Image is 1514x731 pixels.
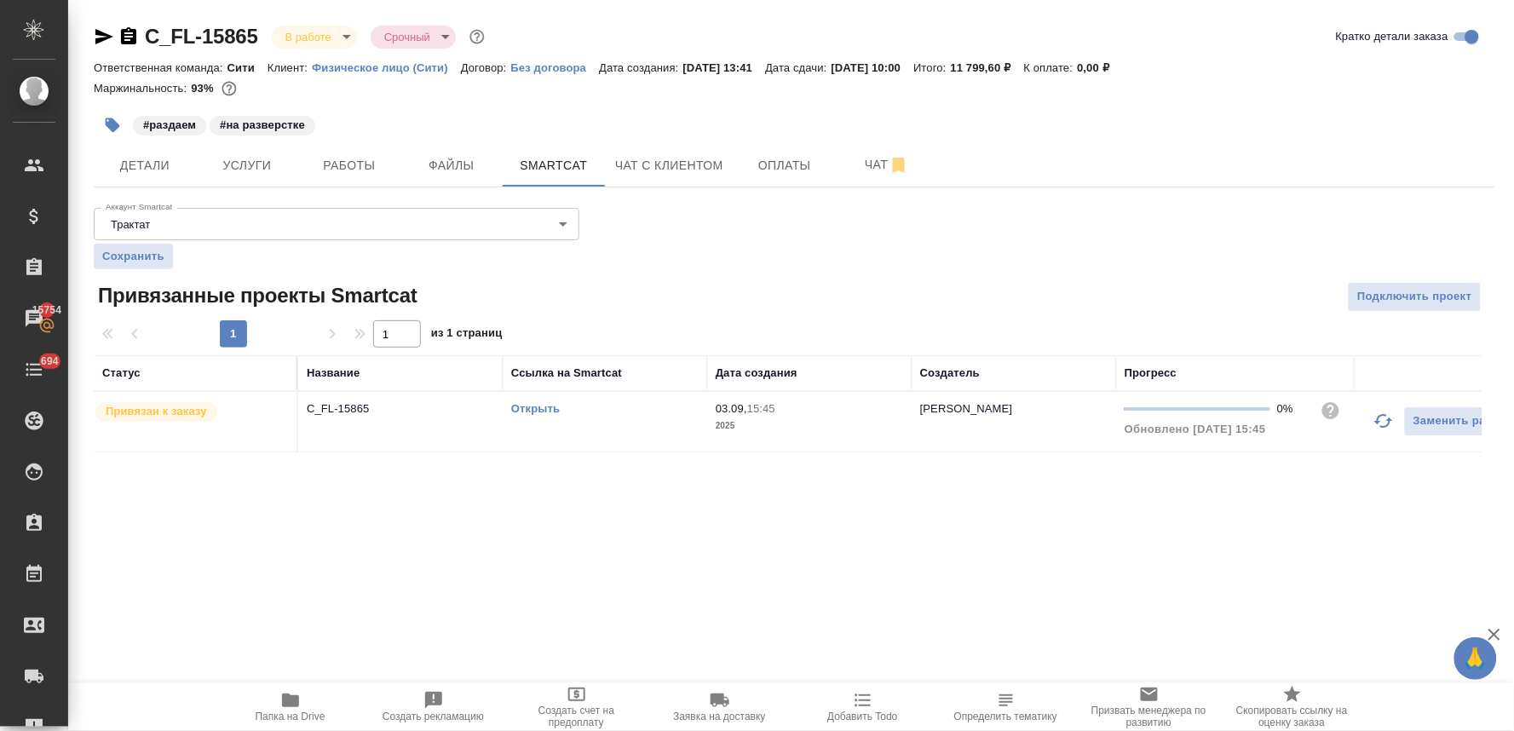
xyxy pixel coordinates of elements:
[1336,28,1448,45] span: Кратко детали заказа
[4,297,64,340] a: 15754
[1277,400,1307,417] div: 0%
[513,155,595,176] span: Smartcat
[511,365,622,382] div: Ссылка на Smartcat
[131,117,208,131] span: раздаем
[307,365,360,382] div: Название
[94,61,227,74] p: Ответственная команда:
[220,117,305,134] p: #на разверстке
[846,154,928,176] span: Чат
[4,348,64,391] a: 694
[765,61,831,74] p: Дата сдачи:
[744,155,826,176] span: Оплаты
[102,248,164,265] span: Сохранить
[1348,282,1482,312] button: Подключить проект
[1024,61,1078,74] p: К оплате:
[716,417,903,435] p: 2025
[94,208,579,240] div: Трактат
[307,400,494,417] p: C_FL-15865
[145,25,258,48] a: C_FL-15865
[106,217,155,232] button: Трактат
[371,26,456,49] div: В работе
[22,302,72,319] span: 15754
[379,30,435,44] button: Срочный
[208,117,317,131] span: на разверстке
[431,323,503,348] span: из 1 страниц
[511,61,600,74] p: Без договора
[227,61,268,74] p: Сити
[1357,287,1472,307] span: Подключить проект
[411,155,492,176] span: Файлы
[913,61,950,74] p: Итого:
[143,117,196,134] p: #раздаем
[268,61,312,74] p: Клиент:
[920,365,980,382] div: Создатель
[747,402,775,415] p: 15:45
[511,402,560,415] a: Открыть
[312,61,461,74] p: Физическое лицо (Сити)
[102,365,141,382] div: Статус
[308,155,390,176] span: Работы
[312,60,461,74] a: Физическое лицо (Сити)
[206,155,288,176] span: Услуги
[218,78,240,100] button: 660.00 RUB;
[889,155,909,176] svg: Отписаться
[94,26,114,47] button: Скопировать ссылку для ЯМессенджера
[1078,61,1123,74] p: 0,00 ₽
[94,82,191,95] p: Маржинальность:
[511,60,600,74] a: Без договора
[94,244,173,269] button: Сохранить
[104,155,186,176] span: Детали
[1125,365,1177,382] div: Прогресс
[191,82,217,95] p: 93%
[599,61,682,74] p: Дата создания:
[683,61,766,74] p: [DATE] 13:41
[716,402,747,415] p: 03.09,
[94,106,131,144] button: Добавить тэг
[1454,637,1497,680] button: 🙏
[461,61,511,74] p: Договор:
[716,365,797,382] div: Дата создания
[31,353,69,370] span: 694
[615,155,723,176] span: Чат с клиентом
[1125,423,1266,435] span: Обновлено [DATE] 15:45
[1363,400,1404,441] button: Обновить прогресс
[94,282,417,309] span: Привязанные проекты Smartcat
[920,402,1013,415] p: [PERSON_NAME]
[466,26,488,48] button: Доп статусы указывают на важность/срочность заказа
[106,403,207,420] p: Привязан к заказу
[832,61,914,74] p: [DATE] 10:00
[118,26,139,47] button: Скопировать ссылку
[280,30,337,44] button: В работе
[951,61,1024,74] p: 11 799,60 ₽
[1461,641,1490,676] span: 🙏
[272,26,357,49] div: В работе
